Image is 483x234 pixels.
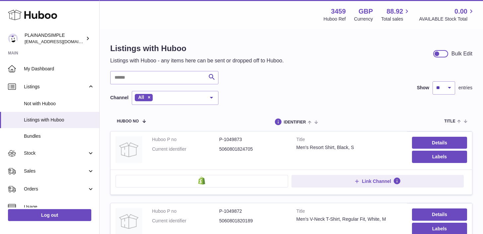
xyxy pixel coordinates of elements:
label: Show [417,85,429,91]
span: Total sales [381,16,411,22]
span: [EMAIL_ADDRESS][DOMAIN_NAME] [25,39,98,44]
span: entries [458,85,472,91]
a: 88.92 Total sales [381,7,411,22]
span: AVAILABLE Stock Total [419,16,475,22]
img: shopify-small.png [198,177,205,185]
dt: Huboo P no [152,136,219,143]
div: PLAINANDSIMPLE [25,32,84,45]
dt: Current identifier [152,218,219,224]
span: 0.00 [454,7,467,16]
strong: Title [296,208,402,216]
span: Stock [24,150,87,156]
div: Currency [354,16,373,22]
img: Men's Resort Shirt, Black, S [116,136,142,163]
span: Sales [24,168,87,174]
img: duco@plainandsimple.com [8,34,18,43]
a: Details [412,208,467,220]
dt: Current identifier [152,146,219,152]
div: Men's Resort Shirt, Black, S [296,144,402,151]
div: Huboo Ref [324,16,346,22]
label: Channel [110,95,128,101]
span: title [444,119,455,123]
a: Log out [8,209,91,221]
span: Listings [24,84,87,90]
span: Not with Huboo [24,101,94,107]
strong: 3459 [331,7,346,16]
span: Usage [24,204,94,210]
span: Link Channel [362,178,391,184]
dd: P-1049872 [219,208,286,214]
span: Bundles [24,133,94,139]
a: Details [412,137,467,149]
dd: 5060801820189 [219,218,286,224]
strong: Title [296,136,402,144]
span: All [138,95,144,100]
p: Listings with Huboo - any items here can be sent or dropped off to Huboo. [110,57,284,64]
span: 88.92 [386,7,403,16]
div: Bulk Edit [451,50,472,57]
dd: 5060801824705 [219,146,286,152]
h1: Listings with Huboo [110,43,284,54]
span: My Dashboard [24,66,94,72]
span: Listings with Huboo [24,117,94,123]
button: Labels [412,151,467,163]
strong: GBP [359,7,373,16]
a: 0.00 AVAILABLE Stock Total [419,7,475,22]
dd: P-1049873 [219,136,286,143]
div: Men's V-Neck T-Shirt, Regular Fit, White, M [296,216,402,222]
span: identifier [284,120,306,124]
span: Orders [24,186,87,192]
dt: Huboo P no [152,208,219,214]
span: Huboo no [117,119,139,123]
button: Link Channel [291,175,464,188]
